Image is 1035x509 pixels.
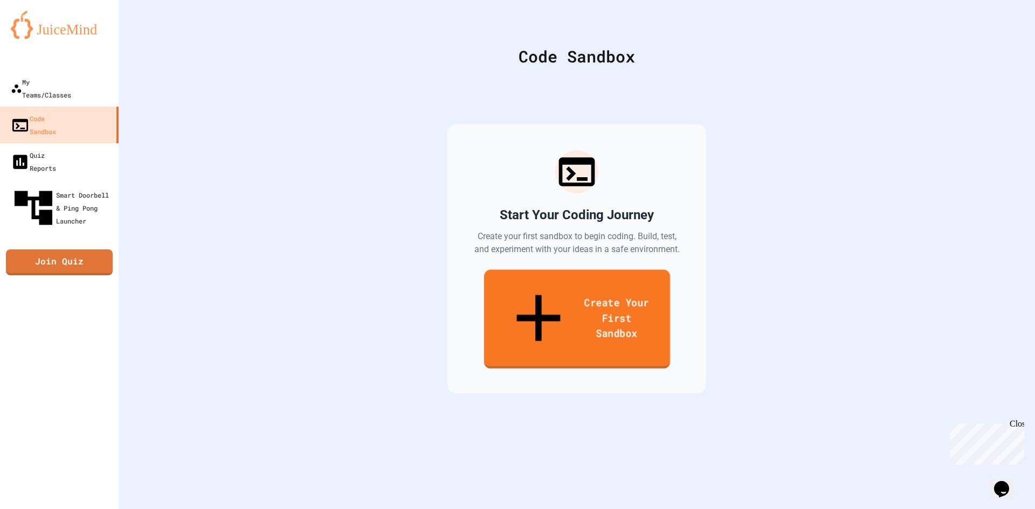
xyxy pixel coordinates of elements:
[11,112,56,138] div: Code Sandbox
[4,4,74,68] div: Chat with us now!Close
[11,75,71,101] div: My Teams/Classes
[11,149,56,175] div: Quiz Reports
[11,11,108,39] img: logo-orange.svg
[946,419,1024,465] iframe: chat widget
[6,249,113,275] a: Join Quiz
[990,466,1024,498] iframe: chat widget
[500,206,654,224] h2: Start Your Coding Journey
[473,230,680,256] p: Create your first sandbox to begin coding. Build, test, and experiment with your ideas in a safe ...
[484,270,670,369] a: Create Your First Sandbox
[146,44,1008,68] div: Code Sandbox
[11,185,114,231] div: Smart Doorbell & Ping Pong Launcher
